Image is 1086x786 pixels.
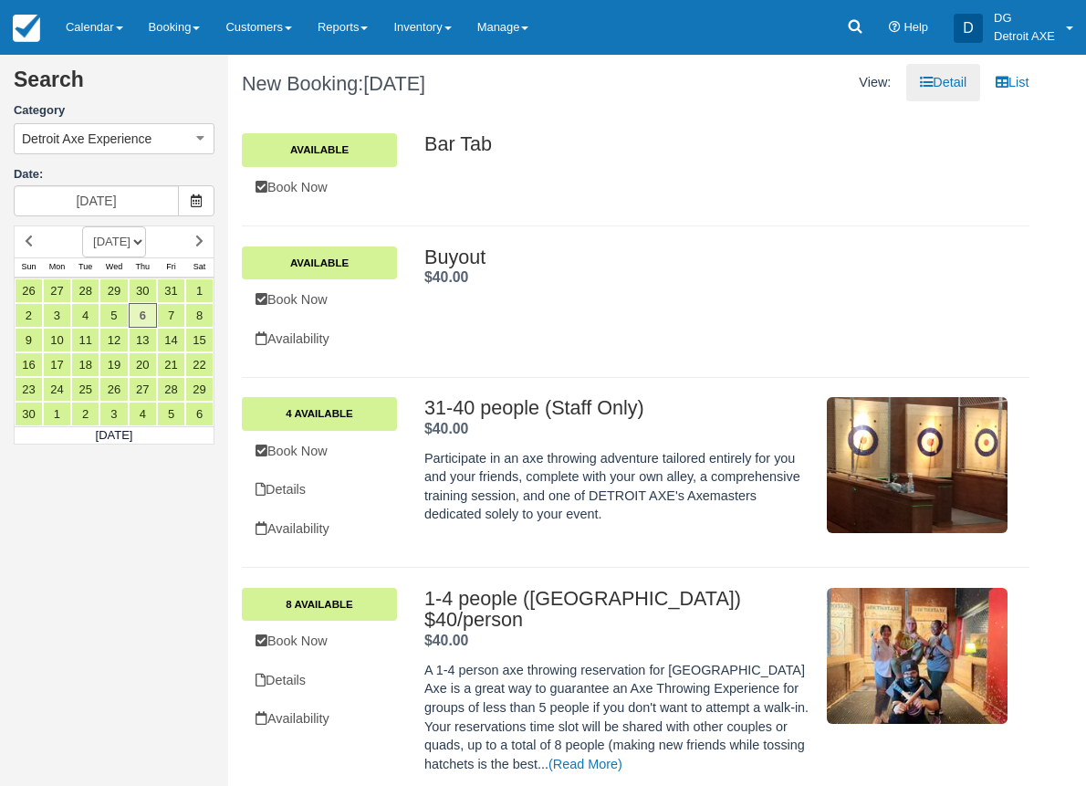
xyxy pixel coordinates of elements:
[242,320,397,358] a: Availability
[185,278,214,303] a: 1
[43,352,71,377] a: 17
[424,449,813,524] p: Participate in an axe throwing adventure tailored entirely for you and your friends, complete wit...
[14,68,214,102] h2: Search
[15,303,43,328] a: 2
[71,352,99,377] a: 18
[99,303,128,328] a: 5
[242,73,621,95] h1: New Booking:
[424,633,468,648] span: $40.00
[242,433,397,470] a: Book Now
[99,328,128,352] a: 12
[14,166,214,183] label: Date:
[99,377,128,402] a: 26
[424,633,468,648] strong: Price: $40
[71,257,99,278] th: Tue
[242,133,397,166] a: Available
[906,64,980,101] a: Detail
[15,426,214,445] td: [DATE]
[129,402,157,426] a: 4
[15,402,43,426] a: 30
[185,303,214,328] a: 8
[15,328,43,352] a: 9
[43,377,71,402] a: 24
[424,269,468,285] span: $40.00
[827,397,1008,533] img: M5-2
[242,169,397,206] a: Book Now
[157,352,185,377] a: 21
[14,102,214,120] label: Category
[424,421,468,436] strong: Price: $40
[982,64,1042,101] a: List
[994,27,1055,46] p: Detroit AXE
[185,402,214,426] a: 6
[157,278,185,303] a: 31
[15,352,43,377] a: 16
[363,72,425,95] span: [DATE]
[424,421,468,436] span: $40.00
[129,377,157,402] a: 27
[43,257,71,278] th: Mon
[71,402,99,426] a: 2
[13,15,40,42] img: checkfront-main-nav-mini-logo.png
[71,377,99,402] a: 25
[242,588,397,621] a: 8 Available
[43,278,71,303] a: 27
[157,328,185,352] a: 14
[424,661,813,773] p: A 1-4 person axe throwing reservation for [GEOGRAPHIC_DATA] Axe is a great way to guarantee an Ax...
[185,328,214,352] a: 15
[99,352,128,377] a: 19
[99,257,128,278] th: Wed
[827,588,1008,724] img: M183-2
[71,328,99,352] a: 11
[424,269,468,285] strong: Price: $40
[14,123,214,154] button: Detroit Axe Experience
[15,377,43,402] a: 23
[424,397,813,419] h2: 31-40 people (Staff Only)
[43,303,71,328] a: 3
[129,328,157,352] a: 13
[99,402,128,426] a: 3
[889,22,901,34] i: Help
[185,257,214,278] th: Sat
[242,471,397,508] a: Details
[845,64,904,101] li: View:
[157,377,185,402] a: 28
[994,9,1055,27] p: DG
[99,278,128,303] a: 29
[157,402,185,426] a: 5
[129,278,157,303] a: 30
[22,130,151,148] span: Detroit Axe Experience
[43,328,71,352] a: 10
[424,246,1008,268] h2: Buyout
[15,257,43,278] th: Sun
[71,278,99,303] a: 28
[424,588,813,632] h2: 1-4 people ([GEOGRAPHIC_DATA]) $40/person
[129,257,157,278] th: Thu
[157,257,185,278] th: Fri
[954,14,983,43] div: D
[242,623,397,660] a: Book Now
[242,246,397,279] a: Available
[157,303,185,328] a: 7
[129,303,157,328] a: 6
[185,352,214,377] a: 22
[242,700,397,738] a: Availability
[242,397,397,430] a: 4 Available
[129,352,157,377] a: 20
[242,510,397,548] a: Availability
[424,133,1008,155] h2: Bar Tab
[43,402,71,426] a: 1
[15,278,43,303] a: 26
[185,377,214,402] a: 29
[242,281,397,319] a: Book Now
[71,303,99,328] a: 4
[548,757,622,771] a: (Read More)
[903,20,928,34] span: Help
[242,662,397,699] a: Details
